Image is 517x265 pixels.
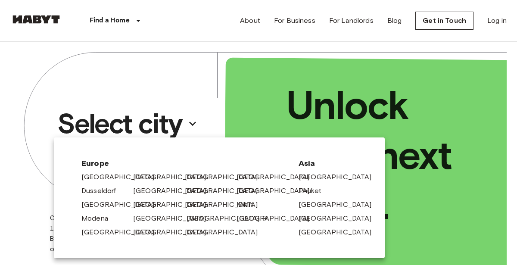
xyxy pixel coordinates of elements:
[237,213,318,224] a: [GEOGRAPHIC_DATA]
[237,172,318,182] a: [GEOGRAPHIC_DATA]
[299,186,330,196] a: Phuket
[299,172,380,182] a: [GEOGRAPHIC_DATA]
[133,200,215,210] a: [GEOGRAPHIC_DATA]
[133,172,215,182] a: [GEOGRAPHIC_DATA]
[81,158,285,168] span: Europe
[237,200,262,210] a: Milan
[81,227,163,237] a: [GEOGRAPHIC_DATA]
[237,186,318,196] a: [GEOGRAPHIC_DATA]
[133,227,215,237] a: [GEOGRAPHIC_DATA]
[133,213,215,224] a: [GEOGRAPHIC_DATA]
[185,227,267,237] a: [GEOGRAPHIC_DATA]
[299,200,380,210] a: [GEOGRAPHIC_DATA]
[299,158,357,168] span: Asia
[185,186,267,196] a: [GEOGRAPHIC_DATA]
[185,200,267,210] a: [GEOGRAPHIC_DATA]
[81,172,163,182] a: [GEOGRAPHIC_DATA]
[299,227,380,237] a: [GEOGRAPHIC_DATA]
[133,186,215,196] a: [GEOGRAPHIC_DATA]
[185,172,267,182] a: [GEOGRAPHIC_DATA]
[187,213,268,224] a: [GEOGRAPHIC_DATA]
[81,200,163,210] a: [GEOGRAPHIC_DATA]
[81,186,125,196] a: Dusseldorf
[299,213,380,224] a: [GEOGRAPHIC_DATA]
[81,213,117,224] a: Modena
